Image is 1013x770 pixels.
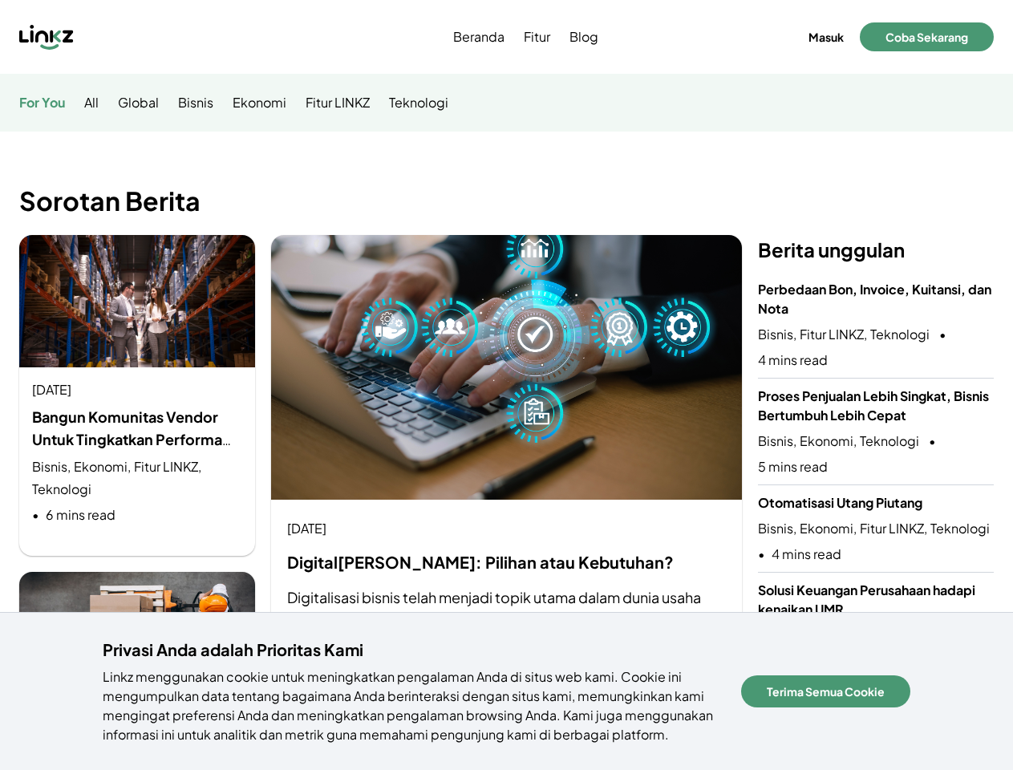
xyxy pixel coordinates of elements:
a: Global [118,93,159,112]
a: Perbedaan Bon, Invoice, Kuitansi, dan Nota [758,281,991,317]
span: Fitur [524,27,550,47]
a: Bisnis [758,432,793,449]
a: Beranda [450,27,508,47]
p: [DATE] [32,380,242,399]
a: Proses Penjualan Lebih Singkat, Bisnis Bertumbuh Lebih Cepat [758,387,989,423]
span: 6 mins read [46,505,115,525]
a: Ekonomi [800,432,853,449]
span: 4 mins read [758,351,828,370]
a: Bisnis [758,326,793,342]
a: Bisnis [32,458,67,475]
a: Solusi Keuangan Perusahaan hadapi kenaikan UMR [758,582,975,618]
a: Ekonomi [800,520,853,537]
a: Fitur LINKZ [134,458,198,475]
a: Teknologi [389,93,448,112]
a: Otomatisasi Utang Piutang [758,494,922,511]
div: • [758,432,994,476]
h1: Sorotan Berita [19,185,994,216]
span: 4 mins read [772,545,841,564]
a: Bangun Komunitas Vendor Untuk Tingkatkan Performa Bisnis [32,407,231,471]
a: Bisnis [758,520,793,537]
div: • [32,457,242,525]
a: Digital[PERSON_NAME]: Pilihan atau Kebutuhan? [287,552,674,572]
a: Fitur [521,27,553,47]
a: Bisnis [178,93,213,112]
button: Terima Semua Cookie [741,675,910,707]
h2: Berita unggulan [758,235,994,264]
h4: Privasi Anda adalah Prioritas Kami [103,638,722,661]
div: • [758,325,994,370]
a: All [84,93,99,112]
p: [DATE] [287,519,727,538]
a: Teknologi [930,520,990,537]
a: Ekonomi [74,458,128,475]
a: Teknologi [870,326,930,342]
a: Fitur LINKZ [800,326,864,342]
a: Fitur LINKZ [860,520,924,537]
a: Teknologi [32,480,91,497]
a: Ekonomi [233,93,286,112]
div: • [758,519,994,564]
img: sub-post-img [19,235,255,367]
button: Coba Sekarang [860,22,994,51]
p: Digitalisasi bisnis telah menjadi topik utama dalam dunia usaha saat ini. Perubahan ini tidak han... [287,586,727,673]
span: Blog [569,27,598,47]
a: For You [19,93,65,112]
img: sub-post-img [19,572,255,704]
span: Beranda [453,27,504,47]
button: Masuk [805,26,847,48]
a: Fitur LINKZ [306,93,370,112]
a: Teknologi [860,432,919,449]
a: Blog [566,27,602,47]
span: 5 mins read [758,457,828,476]
img: Linkz logo [19,24,74,50]
p: Linkz menggunakan cookie untuk meningkatkan pengalaman Anda di situs web kami. Cookie ini mengump... [103,667,722,744]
